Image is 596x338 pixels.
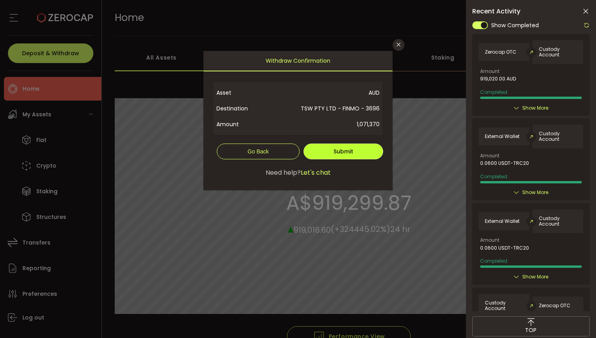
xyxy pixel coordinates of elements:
[502,253,596,338] iframe: Chat Widget
[216,101,266,116] span: Destination
[217,144,300,159] button: Go Back
[480,173,507,180] span: Completed
[485,218,520,224] span: External Wallet
[491,21,539,30] span: Show Completed
[266,51,330,71] span: Withdraw Confirmation
[480,69,499,74] span: Amount
[485,49,516,55] span: Zerocap OTC
[480,89,507,95] span: Completed
[480,238,499,243] span: Amount
[216,85,266,101] span: Asset
[266,168,301,177] span: Need help?
[266,101,380,116] span: TSW PTY LTD - FINMO - 3696
[333,148,353,155] span: Submit
[480,258,507,264] span: Completed
[480,76,516,82] span: 919,020.00 AUD
[266,116,380,132] span: 1,071,370
[522,104,548,112] span: Show More
[539,131,577,142] span: Custody Account
[304,144,383,159] button: Submit
[393,39,404,51] button: Close
[248,148,269,155] span: Go Back
[266,85,380,101] span: AUD
[539,47,577,58] span: Custody Account
[480,161,529,166] span: 0.0600 USDT-TRC20
[480,153,499,158] span: Amount
[472,8,520,15] span: Recent Activity
[485,134,520,139] span: External Wallet
[203,51,393,190] div: dialog
[301,168,331,177] span: Let's chat
[485,300,523,311] span: Custody Account
[480,245,529,251] span: 0.0600 USDT-TRC20
[539,216,577,227] span: Custody Account
[216,116,266,132] span: Amount
[522,189,548,196] span: Show More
